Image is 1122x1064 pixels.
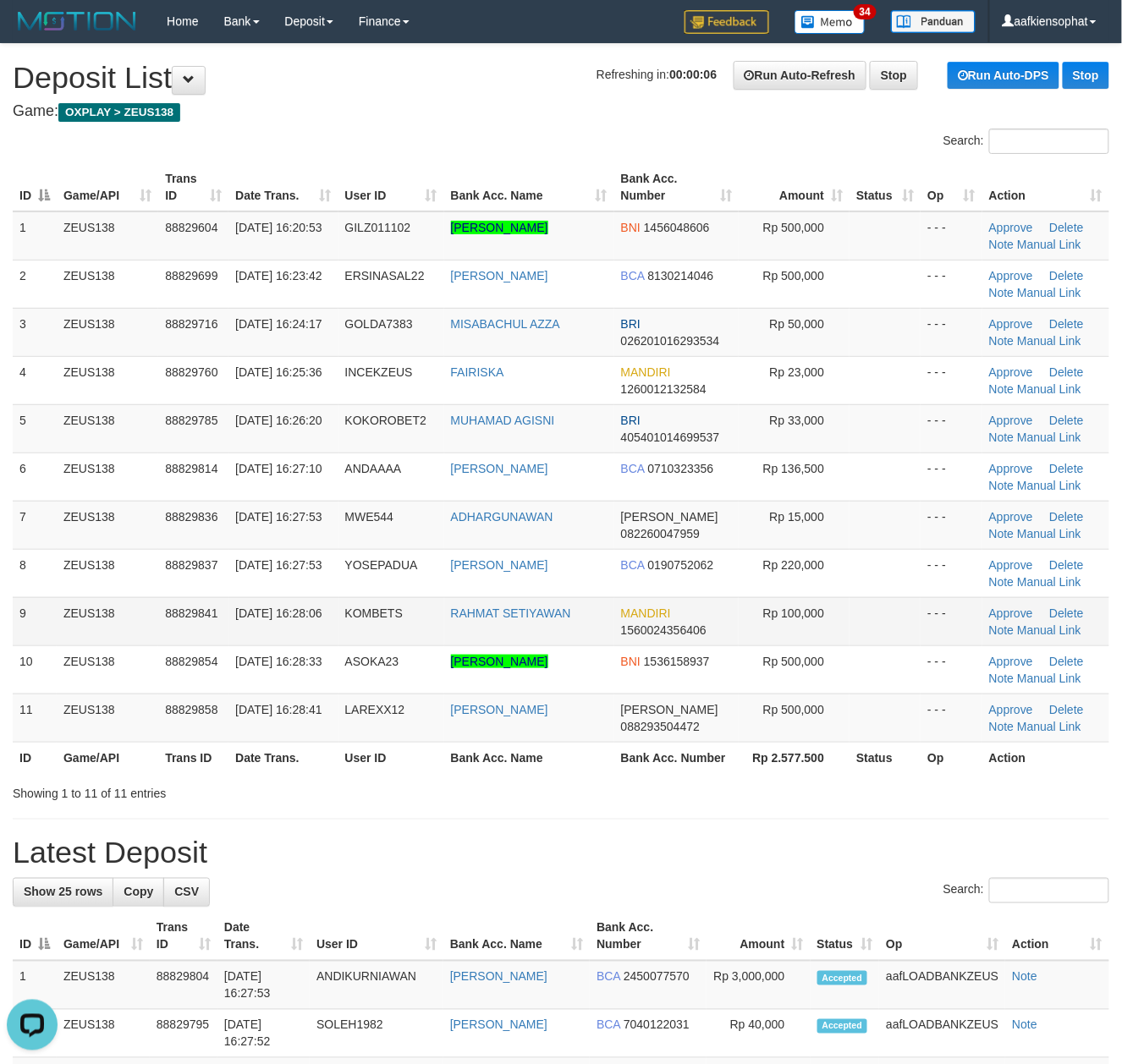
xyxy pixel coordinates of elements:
[57,163,158,211] th: Game/API: activate to sort column ascending
[451,558,548,572] a: [PERSON_NAME]
[57,404,158,452] td: ZEUS138
[621,334,720,348] span: Copy 026201016293534 to clipboard
[13,645,57,694] td: 10
[345,558,418,572] span: YOSEPADUA
[850,742,921,773] th: Status
[621,510,718,524] span: [PERSON_NAME]
[1017,623,1081,637] a: Manual Link
[13,356,57,404] td: 4
[644,655,710,668] span: Copy 1536158937 to clipboard
[1049,365,1083,379] a: Delete
[870,61,918,90] a: Stop
[228,163,338,211] th: Date Trans.: activate to sort column ascending
[763,269,824,282] span: Rp 500,000
[621,720,700,733] span: Copy 088293504472 to clipboard
[1017,238,1081,251] a: Manual Link
[217,1010,310,1058] td: [DATE] 16:27:52
[763,655,824,668] span: Rp 500,000
[1063,62,1109,89] a: Stop
[763,606,824,620] span: Rp 100,000
[597,68,717,81] span: Refreshing in:
[165,558,217,572] span: 88829837
[57,356,158,404] td: ZEUS138
[450,970,547,984] a: [PERSON_NAME]
[989,221,1033,234] a: Approve
[982,163,1109,211] th: Action: activate to sort column ascending
[345,269,425,282] span: ERSINASAL22
[451,414,555,427] a: MUHAMAD AGISNI
[345,703,405,716] span: LAREXX12
[921,308,982,356] td: - - -
[1049,703,1083,716] a: Delete
[13,8,141,34] img: MOTION_logo.png
[1017,527,1081,540] a: Manual Link
[621,558,645,572] span: BCA
[1017,672,1081,685] a: Manual Link
[165,221,217,234] span: 88829604
[770,414,825,427] span: Rp 33,000
[621,414,641,427] span: BRI
[345,221,411,234] span: GILZ011102
[921,645,982,694] td: - - -
[989,575,1015,589] a: Note
[13,878,113,907] a: Show 25 rows
[891,10,976,33] img: panduan.png
[621,382,707,396] span: Copy 1260012132584 to clipboard
[621,221,641,234] span: BNI
[621,703,718,716] span: [PERSON_NAME]
[150,913,217,961] th: Trans ID: activate to sort column ascending
[124,886,153,899] span: Copy
[57,1010,150,1058] td: ZEUS138
[13,913,57,961] th: ID: activate to sort column descending
[621,269,645,282] span: BCA
[1017,479,1081,492] a: Manual Link
[165,703,217,716] span: 88829858
[451,365,504,379] a: FAIRISKA
[989,382,1015,396] a: Note
[648,558,714,572] span: Copy 0190752062 to clipboard
[590,913,707,961] th: Bank Acc. Number: activate to sort column ascending
[1017,431,1081,444] a: Manual Link
[57,742,158,773] th: Game/API
[879,961,1005,1010] td: aafLOADBANKZEUS
[13,597,57,645] td: 9
[235,510,322,524] span: [DATE] 16:27:53
[817,971,868,985] span: Accepted
[165,510,217,524] span: 88829836
[989,365,1033,379] a: Approve
[921,356,982,404] td: - - -
[669,68,717,81] strong: 00:00:06
[1017,286,1081,299] a: Manual Link
[1017,334,1081,348] a: Manual Link
[989,672,1015,685] a: Note
[158,163,228,211] th: Trans ID: activate to sort column ascending
[235,655,322,668] span: [DATE] 16:28:33
[165,606,217,620] span: 88829841
[13,742,57,773] th: ID
[770,365,825,379] span: Rp 23,000
[989,703,1033,716] a: Approve
[621,431,720,444] span: Copy 405401014699537 to clipboard
[345,317,413,331] span: GOLDA7383
[57,452,158,501] td: ZEUS138
[7,7,58,58] button: Open LiveChat chat widget
[338,742,444,773] th: User ID
[165,414,217,427] span: 88829785
[443,913,590,961] th: Bank Acc. Name: activate to sort column ascending
[707,1010,811,1058] td: Rp 40,000
[989,286,1015,299] a: Note
[1005,913,1109,961] th: Action: activate to sort column ascending
[624,1018,690,1032] span: Copy 7040122031 to clipboard
[235,462,322,475] span: [DATE] 16:27:10
[13,211,57,261] td: 1
[621,527,700,540] span: Copy 082260047959 to clipboard
[989,510,1033,524] a: Approve
[850,163,921,211] th: Status: activate to sort column ascending
[451,462,548,475] a: [PERSON_NAME]
[795,10,866,34] img: Button%20Memo.svg
[1017,720,1081,733] a: Manual Link
[921,742,982,773] th: Op
[228,742,338,773] th: Date Trans.
[444,742,614,773] th: Bank Acc. Name
[921,501,982,549] td: - - -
